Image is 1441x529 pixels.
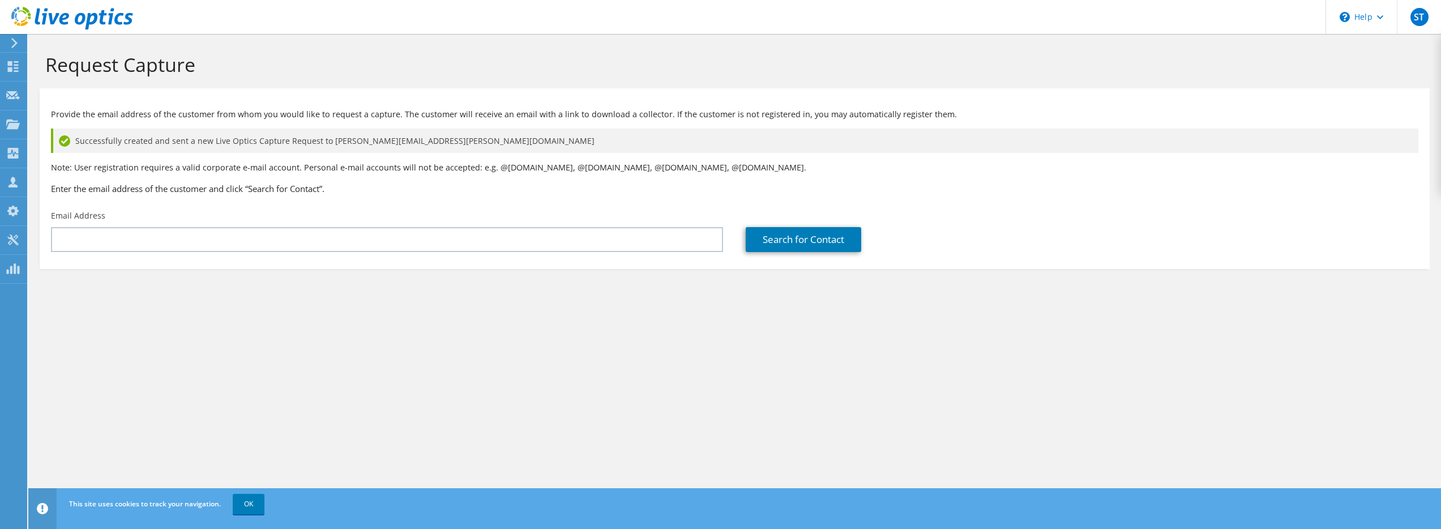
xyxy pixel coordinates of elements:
span: ST [1410,8,1429,26]
a: Search for Contact [746,227,861,252]
p: Provide the email address of the customer from whom you would like to request a capture. The cust... [51,108,1418,121]
h3: Enter the email address of the customer and click “Search for Contact”. [51,182,1418,195]
span: Successfully created and sent a new Live Optics Capture Request to [PERSON_NAME][EMAIL_ADDRESS][P... [75,135,595,147]
a: OK [233,494,264,514]
label: Email Address [51,210,105,221]
h1: Request Capture [45,53,1418,76]
span: This site uses cookies to track your navigation. [69,499,221,509]
p: Note: User registration requires a valid corporate e-mail account. Personal e-mail accounts will ... [51,161,1418,174]
svg: \n [1340,12,1350,22]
